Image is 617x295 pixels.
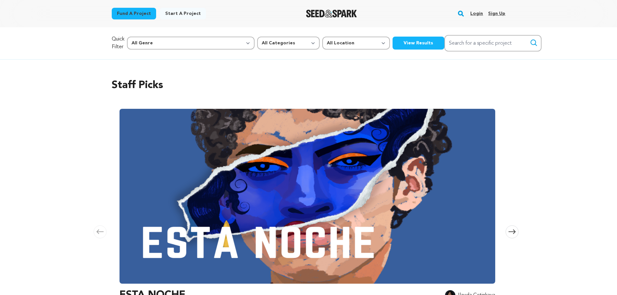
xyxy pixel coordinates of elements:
[393,37,444,50] button: View Results
[112,78,506,93] h2: Staff Picks
[120,109,495,284] img: ESTA NOCHE image
[112,35,124,51] p: Quick Filter
[306,10,357,17] img: Seed&Spark Logo Dark Mode
[488,8,505,19] a: Sign up
[306,10,357,17] a: Seed&Spark Homepage
[444,35,542,51] input: Search for a specific project
[112,8,156,19] a: Fund a project
[160,8,206,19] a: Start a project
[470,8,483,19] a: Login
